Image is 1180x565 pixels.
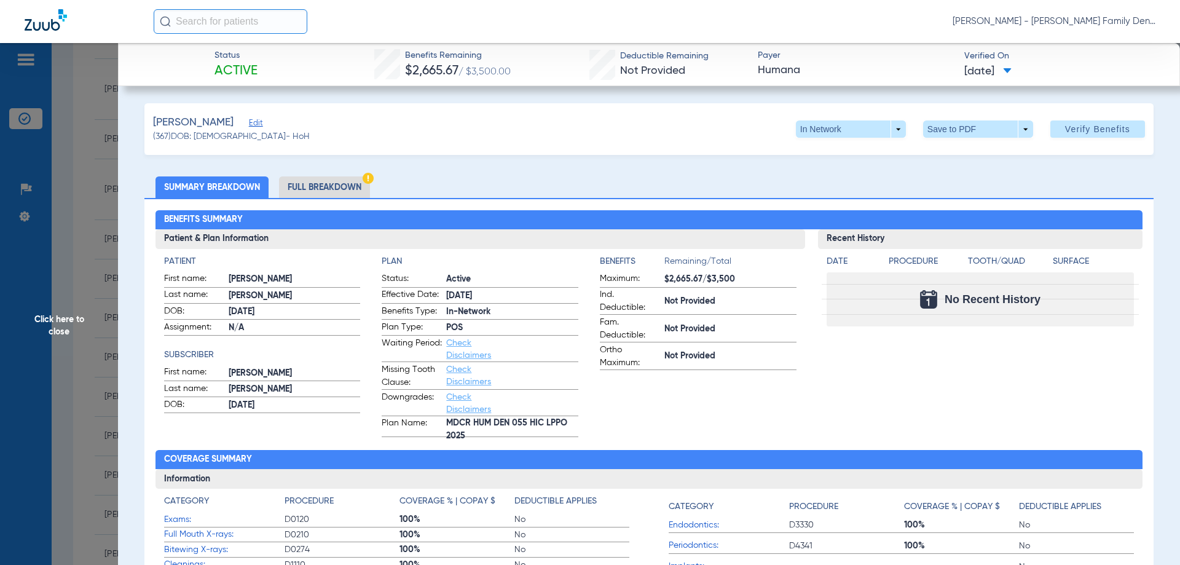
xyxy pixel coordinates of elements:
span: Verified On [964,50,1160,63]
button: In Network [796,121,906,138]
a: Check Disclaimers [446,393,491,414]
app-breakdown-title: Coverage % | Copay $ [399,495,514,512]
h4: Patient [164,255,361,268]
h4: Category [669,500,714,513]
span: D0274 [285,543,399,556]
span: Benefits Type: [382,305,442,320]
span: No [1019,540,1134,552]
span: Assignment: [164,321,224,336]
span: 100% [904,519,1019,531]
h4: Procedure [789,500,838,513]
span: Exams: [164,513,285,526]
span: First name: [164,366,224,381]
span: Last name: [164,288,224,303]
span: No [1019,519,1134,531]
span: Not Provided [664,350,796,363]
span: [PERSON_NAME] [229,367,361,380]
span: Plan Name: [382,417,442,437]
span: [DATE] [229,306,361,318]
span: Active [446,273,578,286]
span: No [514,513,629,526]
button: Verify Benefits [1050,121,1145,138]
span: Payer [758,49,954,62]
app-breakdown-title: Tooth/Quad [968,255,1049,272]
span: Active [214,63,258,80]
span: 100% [399,529,514,541]
span: 100% [399,513,514,526]
span: No Recent History [945,293,1040,306]
span: Status: [382,272,442,287]
h4: Deductible Applies [1019,500,1101,513]
span: Plan Type: [382,321,442,336]
button: Save to PDF [923,121,1033,138]
a: Check Disclaimers [446,365,491,386]
span: First name: [164,272,224,287]
app-breakdown-title: Category [669,495,789,518]
span: Downgrades: [382,391,442,416]
span: No [514,529,629,541]
span: [DATE] [964,64,1012,79]
span: Effective Date: [382,288,442,303]
img: Zuub Logo [25,9,67,31]
iframe: Chat Widget [1119,506,1180,565]
span: Full Mouth X-rays: [164,528,285,541]
app-breakdown-title: Category [164,495,285,512]
span: DOB: [164,305,224,320]
h2: Coverage Summary [155,450,1143,470]
span: Status [214,49,258,62]
span: Endodontics: [669,519,789,532]
span: Waiting Period: [382,337,442,362]
span: [PERSON_NAME] [153,115,234,130]
span: [PERSON_NAME] - [PERSON_NAME] Family Dental [953,15,1155,28]
h3: Recent History [818,229,1143,249]
span: Not Provided [620,65,685,76]
span: Not Provided [664,295,796,308]
span: D4341 [789,540,904,552]
span: $2,665.67/$3,500 [664,273,796,286]
span: Benefits Remaining [405,49,511,62]
span: D3330 [789,519,904,531]
h4: Procedure [889,255,964,268]
h4: Date [827,255,878,268]
span: POS [446,322,578,334]
app-breakdown-title: Date [827,255,878,272]
span: Fam. Deductible: [600,316,660,342]
span: [DATE] [229,399,361,412]
h4: Coverage % | Copay $ [904,500,1000,513]
span: Edit [249,119,260,130]
h4: Tooth/Quad [968,255,1049,268]
app-breakdown-title: Procedure [285,495,399,512]
h4: Benefits [600,255,664,268]
span: (367) DOB: [DEMOGRAPHIC_DATA] - HoH [153,130,310,143]
app-breakdown-title: Procedure [789,495,904,518]
li: Summary Breakdown [155,176,269,198]
h4: Coverage % | Copay $ [399,495,495,508]
span: [PERSON_NAME] [229,290,361,302]
span: Verify Benefits [1065,124,1130,134]
span: Ortho Maximum: [600,344,660,369]
span: Humana [758,63,954,78]
h3: Information [155,469,1143,489]
span: $2,665.67 [405,65,458,77]
span: Maximum: [600,272,660,287]
span: [PERSON_NAME] [229,273,361,286]
span: [DATE] [446,290,578,302]
app-breakdown-title: Deductible Applies [514,495,629,512]
span: Not Provided [664,323,796,336]
span: Ind. Deductible: [600,288,660,314]
span: Bitewing X-rays: [164,543,285,556]
span: In-Network [446,306,578,318]
span: MDCR HUM DEN 055 HIC LPPO 2025 [446,424,578,437]
li: Full Breakdown [279,176,370,198]
h4: Category [164,495,209,508]
span: / $3,500.00 [458,67,511,77]
h4: Subscriber [164,349,361,362]
span: Missing Tooth Clause: [382,363,442,389]
span: [PERSON_NAME] [229,383,361,396]
h4: Plan [382,255,578,268]
h3: Patient & Plan Information [155,229,805,249]
span: Last name: [164,382,224,397]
